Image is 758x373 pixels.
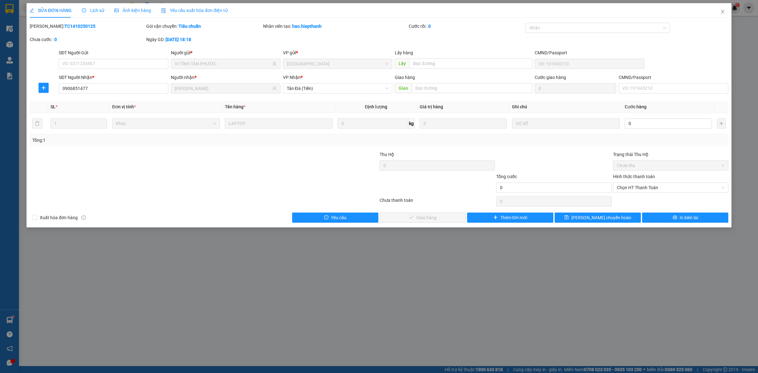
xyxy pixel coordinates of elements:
span: picture [114,8,119,13]
input: 0 [420,118,507,129]
button: exclamation-circleYêu cầu [292,213,378,223]
span: Yêu cầu [331,214,346,221]
span: Tản Đà (Tiền) [287,84,389,93]
span: Tổng cước [496,174,517,179]
span: Chưa thu [617,161,725,170]
div: VP gửi [283,49,393,56]
img: icon [161,8,166,13]
div: CMND/Passport [535,49,644,56]
span: Ảnh kiện hàng [114,8,151,13]
span: SỬA ĐƠN HÀNG [30,8,72,13]
span: [PERSON_NAME] chuyển hoàn [571,214,631,221]
span: Định lượng [365,104,387,109]
span: edit [30,8,34,13]
span: Giao [395,83,412,93]
label: Hình thức thanh toán [613,174,655,179]
span: Đơn vị tính [112,104,136,109]
div: [PERSON_NAME]: [30,23,145,30]
div: Gói vận chuyển: [146,23,262,30]
div: Cước rồi : [409,23,524,30]
span: Lấy [395,58,409,69]
label: Cước giao hàng [535,75,566,80]
span: printer [673,215,677,220]
div: Chưa thanh toán [379,197,496,208]
input: Cước giao hàng [535,83,616,93]
button: checkGiao hàng [380,213,466,223]
span: Cước hàng [625,104,647,109]
span: VP Nhận [283,75,301,80]
span: Yêu cầu xuất hóa đơn điện tử [161,8,228,13]
div: Nhân viên tạo: [263,23,408,30]
button: printerIn biên lai [642,213,728,223]
input: Ghi Chú [512,118,620,129]
span: Xuất hóa đơn hàng [37,214,80,221]
span: Thu Hộ [380,152,394,157]
div: Ngày GD: [146,36,262,43]
div: Chưa cước : [30,36,145,43]
span: save [564,215,569,220]
b: 0 [54,37,57,42]
span: exclamation-circle [324,215,328,220]
span: Lấy hàng [395,50,413,55]
span: Tân Châu [287,59,389,69]
div: SĐT Người Gửi [59,49,168,56]
span: clock-circle [82,8,86,13]
span: plus [39,85,48,90]
button: plus [39,83,49,93]
button: save[PERSON_NAME] chuyển hoàn [555,213,641,223]
b: 0 [428,24,431,29]
div: Tổng: 1 [32,137,292,144]
input: Tên người gửi [175,60,271,67]
span: info-circle [81,215,86,220]
button: plus [717,118,726,129]
b: [DATE] 18:18 [165,37,191,42]
span: SL [51,104,56,109]
span: user [272,62,277,66]
span: close [720,9,725,14]
input: Tên người nhận [175,85,271,92]
span: In biên lai [680,214,698,221]
div: CMND/Passport [619,74,728,81]
input: VD: 191943210 [535,59,644,69]
th: Ghi chú [509,101,622,113]
button: plusThêm ĐH mới [467,213,553,223]
div: Người gửi [171,49,280,56]
span: Giao hàng [395,75,415,80]
input: VD: Bàn, Ghế [225,118,333,129]
span: user [272,86,277,91]
span: plus [493,215,498,220]
span: kg [408,118,415,129]
input: Dọc đường [409,58,532,69]
span: Chọn HT Thanh Toán [617,183,725,192]
b: hao.hiepthanh [292,24,322,29]
div: SĐT Người Nhận [59,74,168,81]
span: Thêm ĐH mới [500,214,527,221]
span: Khác [116,119,216,128]
button: Close [714,3,731,21]
b: TC1410250125 [64,24,95,29]
input: Dọc đường [412,83,532,93]
span: Giá trị hàng [420,104,443,109]
span: Lịch sử [82,8,104,13]
div: Trạng thái Thu Hộ [613,151,728,158]
span: Tên hàng [225,104,245,109]
div: Người nhận [171,74,280,81]
button: delete [32,118,42,129]
b: Tiêu chuẩn [178,24,201,29]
